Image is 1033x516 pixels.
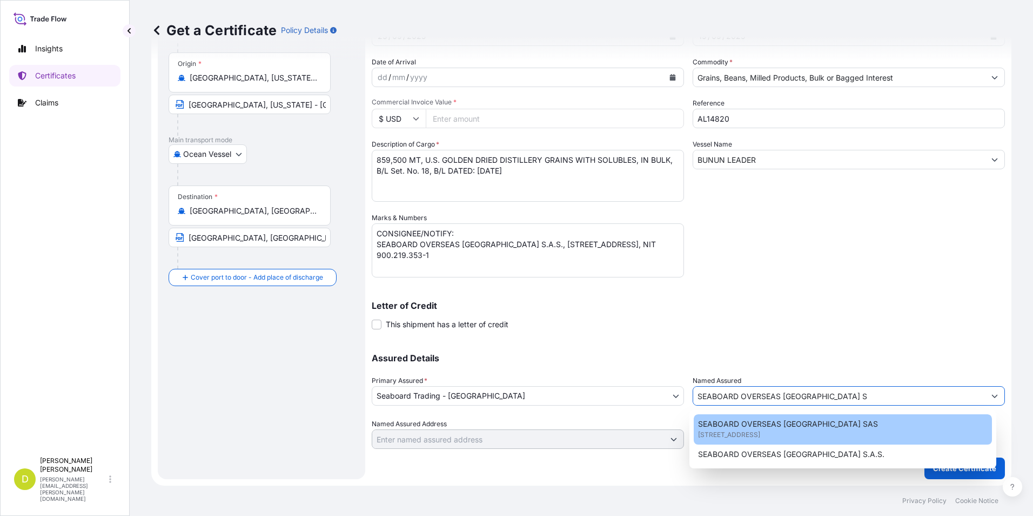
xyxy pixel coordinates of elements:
[955,497,998,505] p: Cookie Notice
[190,206,317,216] input: Destination
[35,97,58,108] p: Claims
[169,144,247,164] button: Select transport
[372,354,1005,362] p: Assured Details
[406,71,409,84] div: /
[693,57,733,68] label: Commodity
[698,429,760,440] span: [STREET_ADDRESS]
[664,69,681,86] button: Calendar
[698,419,878,429] span: SEABOARD OVERSEAS [GEOGRAPHIC_DATA] SAS
[35,43,63,54] p: Insights
[372,213,427,223] label: Marks & Numbers
[391,71,406,84] div: month,
[693,375,741,386] label: Named Assured
[409,71,428,84] div: year,
[693,139,732,150] label: Vessel Name
[169,136,354,144] p: Main transport mode
[40,457,107,474] p: [PERSON_NAME] [PERSON_NAME]
[693,386,985,406] input: Assured Name
[178,193,218,201] div: Destination
[386,319,508,330] span: This shipment has a letter of credit
[372,301,1005,310] p: Letter of Credit
[281,25,328,36] p: Policy Details
[985,68,1004,87] button: Show suggestions
[426,109,684,128] input: Enter amount
[694,414,992,464] div: Suggestions
[902,497,947,505] p: Privacy Policy
[693,109,1005,128] input: Enter booking reference
[191,272,323,283] span: Cover port to door - Add place of discharge
[377,391,525,401] span: Seaboard Trading - [GEOGRAPHIC_DATA]
[151,22,277,39] p: Get a Certificate
[22,474,29,485] span: D
[933,463,996,474] p: Create Certificate
[169,95,331,114] input: Text to appear on certificate
[372,419,447,429] label: Named Assured Address
[693,98,725,109] label: Reference
[985,386,1004,406] button: Show suggestions
[40,476,107,502] p: [PERSON_NAME][EMAIL_ADDRESS][PERSON_NAME][DOMAIN_NAME]
[698,449,884,460] span: SEABOARD OVERSEAS [GEOGRAPHIC_DATA] S.A.S.
[35,70,76,81] p: Certificates
[372,375,427,386] span: Primary Assured
[178,59,202,68] div: Origin
[693,68,985,87] input: Type to search commodity
[372,57,416,68] span: Date of Arrival
[372,429,664,449] input: Named Assured Address
[190,72,317,83] input: Origin
[388,71,391,84] div: /
[985,150,1004,169] button: Show suggestions
[372,98,684,107] span: Commercial Invoice Value
[693,150,985,169] input: Type to search vessel name or IMO
[377,71,388,84] div: day,
[664,429,683,449] button: Show suggestions
[372,139,439,150] label: Description of Cargo
[169,228,331,247] input: Text to appear on certificate
[183,149,231,160] span: Ocean Vessel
